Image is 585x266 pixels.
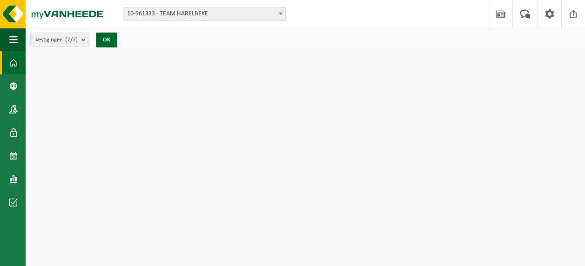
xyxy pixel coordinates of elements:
[30,33,90,47] button: Vestigingen(7/7)
[65,37,78,43] count: (7/7)
[96,33,117,47] button: OK
[35,33,78,47] span: Vestigingen
[123,7,285,20] span: 10-961333 - TEAM HARELBEKE
[123,7,286,21] span: 10-961333 - TEAM HARELBEKE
